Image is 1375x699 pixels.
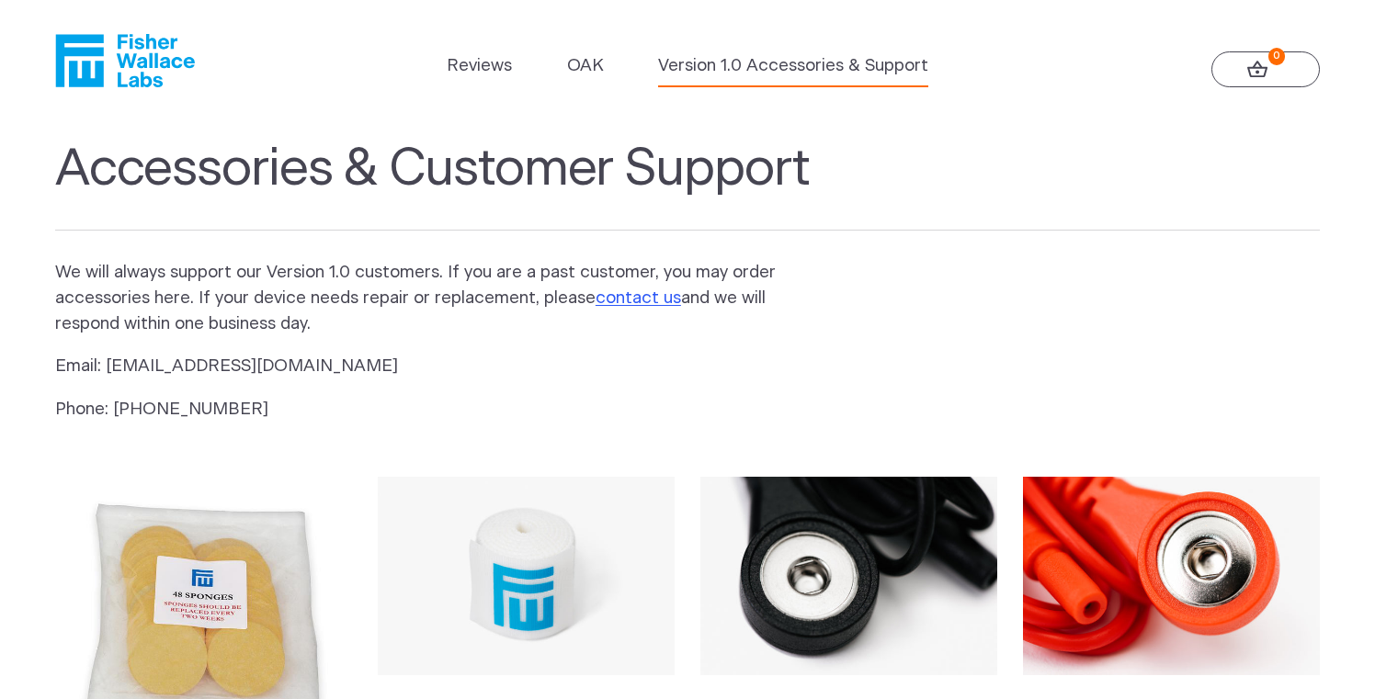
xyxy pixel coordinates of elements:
a: contact us [596,289,681,307]
a: OAK [567,53,604,79]
strong: 0 [1268,48,1286,65]
a: Reviews [447,53,512,79]
p: We will always support our Version 1.0 customers. If you are a past customer, you may order acces... [55,260,805,337]
a: Fisher Wallace [55,34,195,87]
img: Replacement Black Lead Wire [700,477,997,674]
p: Email: [EMAIL_ADDRESS][DOMAIN_NAME] [55,354,805,379]
p: Phone: [PHONE_NUMBER] [55,397,805,423]
img: Replacement Velcro Headband [378,477,675,674]
a: 0 [1211,51,1320,88]
a: Version 1.0 Accessories & Support [658,53,928,79]
img: Replacement Red Lead Wire [1023,477,1320,674]
h1: Accessories & Customer Support [55,139,1320,231]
